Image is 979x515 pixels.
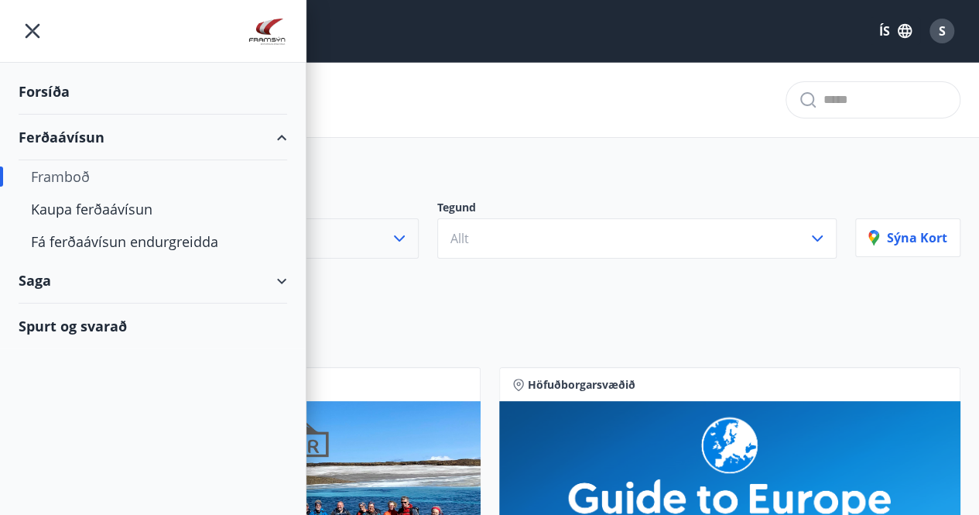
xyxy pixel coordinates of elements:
div: Saga [19,258,287,304]
button: menu [19,17,46,45]
span: Allt [450,230,469,247]
span: Höfuðborgarsvæðið [528,377,635,393]
div: Spurt og svarað [19,304,287,348]
button: Allt [437,218,837,259]
button: ÍS [871,17,920,45]
span: S [939,22,946,39]
button: Sýna kort [855,218,960,257]
div: Kaupa ferðaávísun [31,193,275,225]
div: Ferðaávísun [19,115,287,160]
div: Forsíða [19,69,287,115]
img: union_logo [248,17,287,48]
div: Fá ferðaávísun endurgreidda [31,225,275,258]
button: S [923,12,960,50]
div: Framboð [31,160,275,193]
p: Sýna kort [868,229,947,246]
p: Tegund [437,200,837,218]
